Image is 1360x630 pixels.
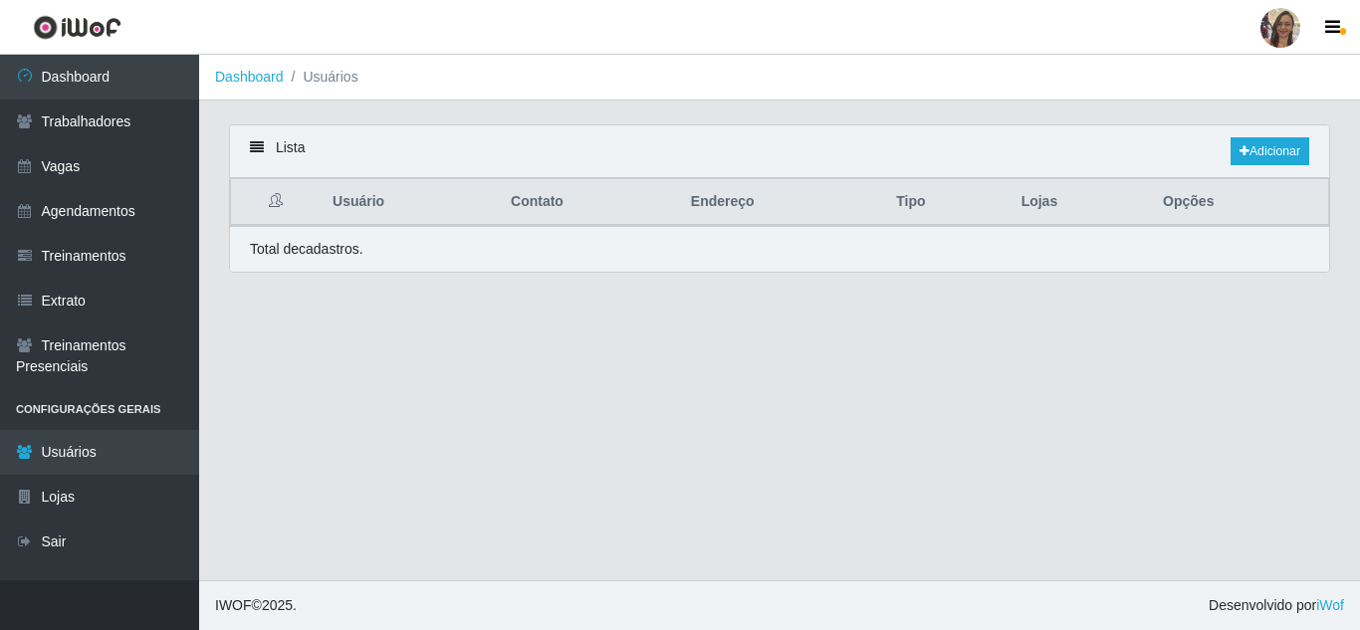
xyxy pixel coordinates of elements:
th: Usuário [321,179,499,226]
span: © 2025 . [215,595,297,616]
p: Total de cadastros. [250,239,363,260]
th: Endereço [679,179,884,226]
li: Usuários [284,67,358,88]
span: Desenvolvido por [1209,595,1344,616]
img: CoreUI Logo [33,15,121,40]
a: Adicionar [1231,137,1309,165]
th: Tipo [884,179,1009,226]
a: Dashboard [215,69,284,85]
div: Lista [230,125,1329,178]
a: iWof [1316,597,1344,613]
nav: breadcrumb [199,55,1360,101]
th: Lojas [1010,179,1151,226]
span: IWOF [215,597,252,613]
th: Contato [499,179,679,226]
th: Opções [1151,179,1328,226]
